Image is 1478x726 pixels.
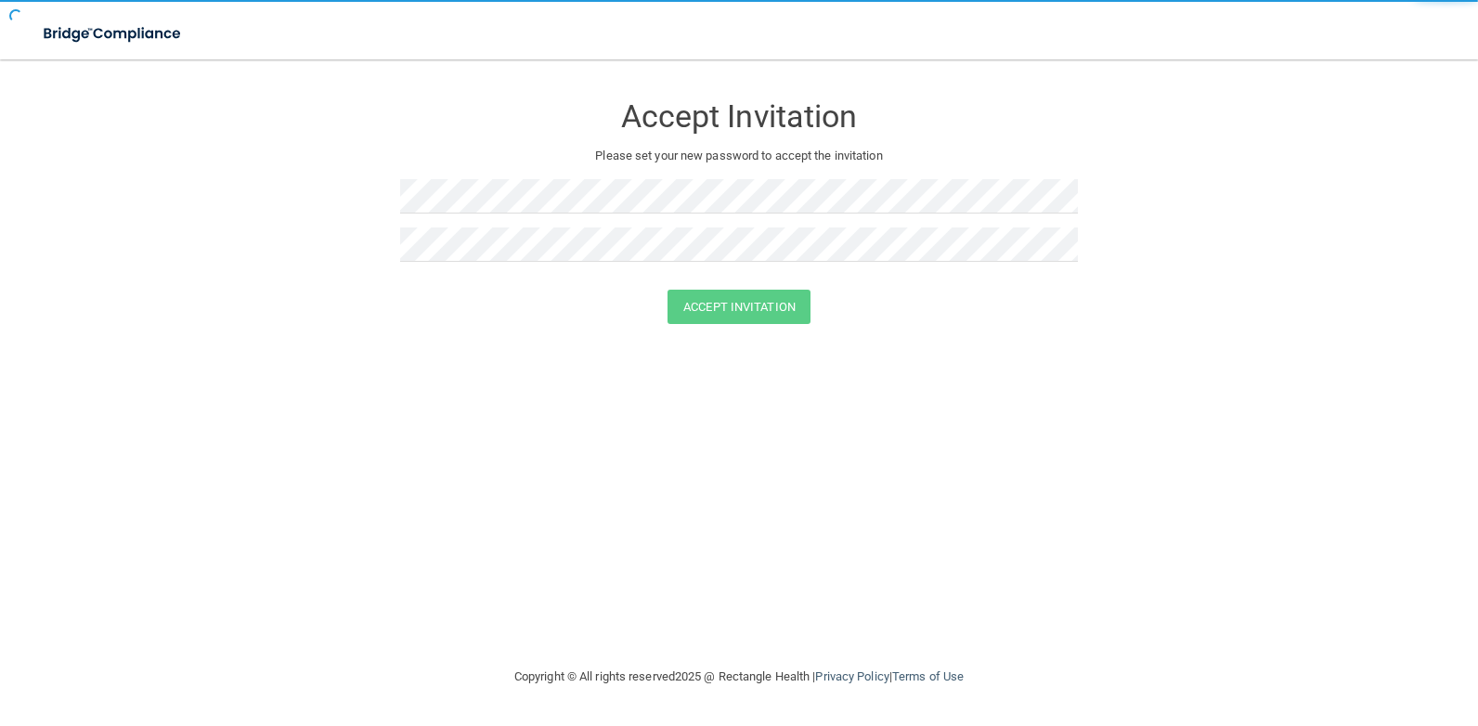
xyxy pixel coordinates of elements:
[400,99,1078,134] h3: Accept Invitation
[28,15,199,53] img: bridge_compliance_login_screen.278c3ca4.svg
[400,647,1078,707] div: Copyright © All rights reserved 2025 @ Rectangle Health | |
[892,669,964,683] a: Terms of Use
[668,290,810,324] button: Accept Invitation
[815,669,888,683] a: Privacy Policy
[414,145,1064,167] p: Please set your new password to accept the invitation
